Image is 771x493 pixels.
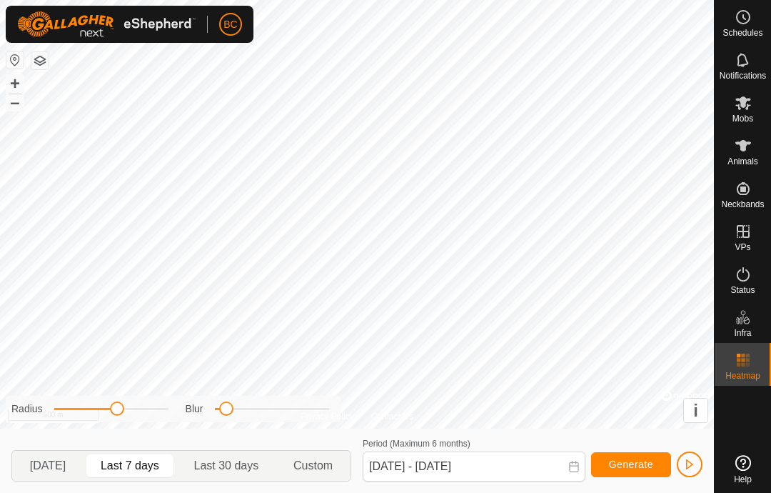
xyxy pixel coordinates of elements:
span: Mobs [732,114,753,123]
button: – [6,94,24,111]
span: [DATE] [30,457,66,474]
span: Custom [293,457,333,474]
a: Contact Us [371,410,413,423]
span: BC [223,17,237,32]
button: i [684,399,707,422]
span: Animals [727,157,758,166]
span: Infra [734,329,751,337]
img: Gallagher Logo [17,11,196,37]
span: Notifications [720,71,766,80]
span: Neckbands [721,200,764,209]
span: Heatmap [725,372,760,380]
button: + [6,75,24,92]
label: Radius [11,402,43,417]
span: Last 30 days [194,457,259,474]
button: Reset Map [6,51,24,69]
span: Last 7 days [101,457,159,474]
span: Status [730,286,755,294]
button: Map Layers [31,52,49,69]
label: Blur [186,402,203,417]
span: VPs [735,243,750,252]
a: Privacy Policy [301,410,354,423]
span: Schedules [722,29,762,37]
span: Generate [609,459,653,470]
a: Help [715,449,771,489]
span: Help [734,475,752,484]
label: Period (Maximum 6 months) [363,439,470,449]
span: i [693,401,698,420]
button: Generate [591,452,671,477]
